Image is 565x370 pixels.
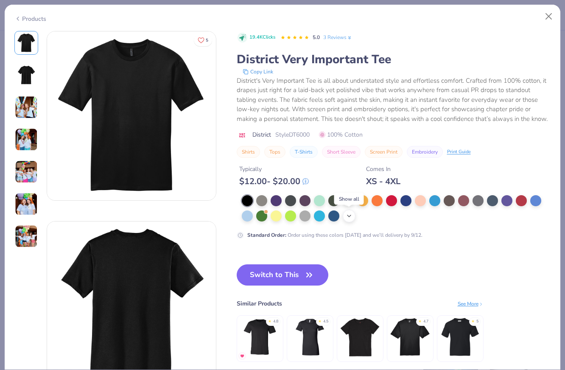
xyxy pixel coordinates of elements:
[365,146,403,158] button: Screen Print
[366,176,400,187] div: XS - 4XL
[319,130,363,139] span: 100% Cotton
[323,319,328,325] div: 4.5
[447,149,471,156] div: Print Guide
[322,146,361,158] button: Short Sleeve
[407,146,443,158] button: Embroidery
[418,319,422,322] div: ★
[471,319,475,322] div: ★
[237,76,551,124] div: District's Very Important Tee is all about understated style and effortless comfort. Crafted from...
[268,319,271,322] div: ★
[239,165,309,174] div: Typically
[340,317,380,357] img: Hanes Ladies' Essential-T T-Shirt
[194,34,212,46] button: Like
[541,8,557,25] button: Close
[15,160,38,183] img: User generated content
[15,225,38,248] img: User generated content
[323,34,352,41] a: 3 Reviews
[237,146,260,158] button: Shirts
[423,319,428,325] div: 4.7
[247,231,422,239] div: Order using these colors [DATE] and we’ll delivery by 9/12.
[390,317,430,357] img: Team 365 Men's Zone Performance T-Shirt
[275,130,310,139] span: Style DT6000
[240,353,245,359] img: MostFav.gif
[14,14,46,23] div: Products
[47,31,216,200] img: Front
[237,299,282,308] div: Similar Products
[249,34,275,41] span: 19.4K Clicks
[15,128,38,151] img: User generated content
[290,146,318,158] button: T-Shirts
[366,165,400,174] div: Comes In
[15,193,38,216] img: User generated content
[290,317,330,357] img: Bella + Canvas Ladies' The Favorite T-Shirt
[15,96,38,119] img: User generated content
[242,317,278,357] img: Bella + Canvas Unisex Jersey Short-Sleeve T-Shirt
[16,33,36,53] img: Front
[240,67,276,76] button: copy to clipboard
[476,319,478,325] div: 5
[334,193,364,205] div: Show all
[16,65,36,85] img: Back
[237,132,248,139] img: brand logo
[247,232,286,238] strong: Standard Order :
[239,176,309,187] div: $ 12.00 - $ 20.00
[440,317,480,357] img: Gildan Youth 50/50 T-Shirt
[206,38,208,42] span: 5
[252,130,271,139] span: District
[313,34,320,41] span: 5.0
[280,31,309,45] div: 5.0 Stars
[237,264,329,286] button: Switch to This
[264,146,285,158] button: Tops
[458,300,484,308] div: See More
[237,51,551,67] div: District Very Important Tee
[273,319,278,325] div: 4.8
[318,319,322,322] div: ★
